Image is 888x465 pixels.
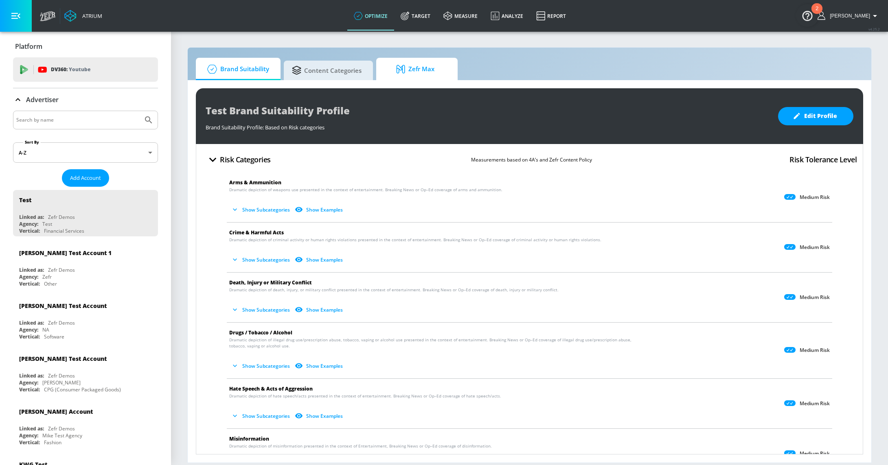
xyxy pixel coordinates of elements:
[42,326,49,333] div: NA
[19,249,112,257] div: [PERSON_NAME] Test Account 1
[800,450,830,457] p: Medium Risk
[19,425,44,432] div: Linked as:
[19,220,38,227] div: Agency:
[800,294,830,301] p: Medium Risk
[48,266,75,273] div: Zefr Demos
[794,111,837,121] span: Edit Profile
[220,154,271,165] h4: Risk Categories
[204,59,269,79] span: Brand Suitability
[13,35,158,58] div: Platform
[44,333,64,340] div: Software
[42,379,81,386] div: [PERSON_NAME]
[229,237,601,243] span: Dramatic depiction of criminal activity or human rights violations presented in the context of en...
[229,409,293,423] button: Show Subcategories
[62,169,109,187] button: Add Account
[19,408,93,415] div: [PERSON_NAME] Account
[293,253,346,266] button: Show Examples
[48,214,75,220] div: Zefr Demos
[48,319,75,326] div: Zefr Demos
[48,372,75,379] div: Zefr Demos
[15,42,42,51] p: Platform
[827,13,870,19] span: login as: rob.greenberg@zefr.com
[229,443,492,449] span: Dramatic depiction of misinformation presented in the context of Entertainment, Breaking News or ...
[293,303,346,317] button: Show Examples
[789,154,857,165] h4: Risk Tolerance Level
[13,88,158,111] div: Advertiser
[800,347,830,354] p: Medium Risk
[13,296,158,342] div: [PERSON_NAME] Test AccountLinked as:Zefr DemosAgency:NAVertical:Software
[19,372,44,379] div: Linked as:
[778,107,853,125] button: Edit Profile
[69,65,90,74] p: Youtube
[26,95,59,104] p: Advertiser
[44,439,61,446] div: Fashion
[816,9,818,19] div: 2
[292,61,362,80] span: Content Categories
[64,10,102,22] a: Atrium
[293,359,346,373] button: Show Examples
[44,280,57,287] div: Other
[202,150,274,169] button: Risk Categories
[19,386,40,393] div: Vertical:
[19,319,44,326] div: Linked as:
[229,253,293,266] button: Show Subcategories
[13,190,158,236] div: TestLinked as:Zefr DemosAgency:TestVertical:Financial Services
[229,385,313,392] span: Hate Speech & Acts of Aggression
[229,229,284,236] span: Crime & Harmful Acts
[293,409,346,423] button: Show Examples
[44,227,84,234] div: Financial Services
[42,273,52,280] div: Zefr
[796,4,819,27] button: Open Resource Center, 2 new notifications
[229,303,293,317] button: Show Subcategories
[437,1,484,31] a: measure
[19,280,40,287] div: Vertical:
[206,120,770,131] div: Brand Suitability Profile: Based on Risk categories
[42,432,82,439] div: Mike Test Agency
[800,194,830,201] p: Medium Risk
[79,12,102,20] div: Atrium
[13,402,158,448] div: [PERSON_NAME] AccountLinked as:Zefr DemosAgency:Mike Test AgencyVertical:Fashion
[13,349,158,395] div: [PERSON_NAME] Test AccountLinked as:Zefr DemosAgency:[PERSON_NAME]Vertical:CPG (Consumer Packaged...
[13,142,158,163] div: A-Z
[229,337,640,349] span: Dramatic depiction of illegal drug use/prescription abuse, tobacco, vaping or alcohol use present...
[229,393,501,399] span: Dramatic depiction of hate speech/acts presented in the context of entertainment. Breaking News o...
[19,273,38,280] div: Agency:
[229,279,312,286] span: Death, Injury or Military Conflict
[19,266,44,273] div: Linked as:
[19,227,40,234] div: Vertical:
[471,155,592,164] p: Measurements based on 4A’s and Zefr Content Policy
[44,386,121,393] div: CPG (Consumer Packaged Goods)
[484,1,530,31] a: Analyze
[530,1,572,31] a: Report
[347,1,394,31] a: optimize
[51,65,90,74] p: DV360:
[229,435,269,442] span: Misinformation
[384,59,446,79] span: Zefr Max
[13,243,158,289] div: [PERSON_NAME] Test Account 1Linked as:Zefr DemosAgency:ZefrVertical:Other
[19,379,38,386] div: Agency:
[293,203,346,216] button: Show Examples
[19,439,40,446] div: Vertical:
[70,173,101,183] span: Add Account
[229,359,293,373] button: Show Subcategories
[19,326,38,333] div: Agency:
[13,57,158,82] div: DV360: Youtube
[19,432,38,439] div: Agency:
[48,425,75,432] div: Zefr Demos
[19,302,107,310] div: [PERSON_NAME] Test Account
[19,214,44,220] div: Linked as:
[19,196,31,204] div: Test
[394,1,437,31] a: Target
[229,287,559,293] span: Dramatic depiction of death, injury, or military conflict presented in the context of entertainme...
[868,27,880,31] span: v 4.25.2
[42,220,52,227] div: Test
[19,333,40,340] div: Vertical:
[229,179,281,186] span: Arms & Ammunition
[23,140,41,145] label: Sort By
[19,355,107,362] div: [PERSON_NAME] Test Account
[229,329,292,336] span: Drugs / Tobacco / Alcohol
